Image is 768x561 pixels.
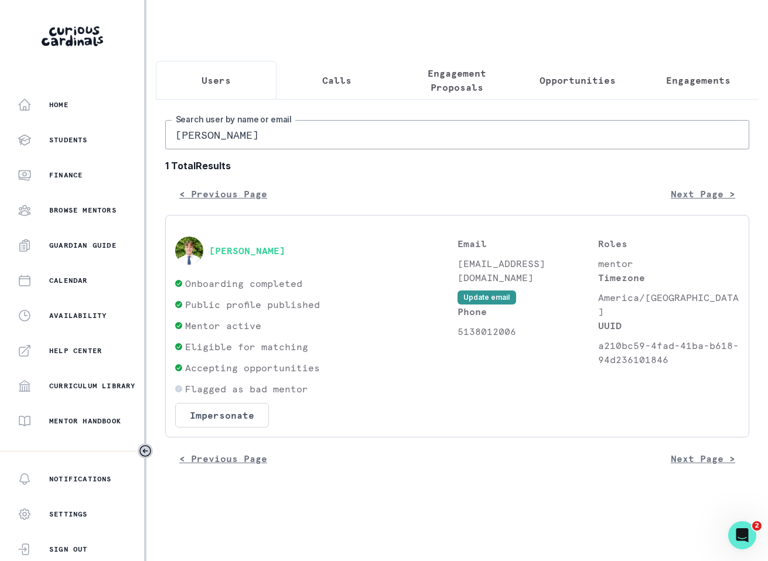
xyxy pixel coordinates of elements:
[49,346,102,355] p: Help Center
[49,170,83,180] p: Finance
[185,340,308,354] p: Eligible for matching
[185,276,302,290] p: Onboarding completed
[598,319,739,333] p: UUID
[49,135,88,145] p: Students
[175,403,269,427] button: Impersonate
[49,509,88,519] p: Settings
[42,26,103,46] img: Curious Cardinals Logo
[49,276,88,285] p: Calendar
[209,245,285,256] button: [PERSON_NAME]
[752,521,762,531] span: 2
[165,182,281,206] button: < Previous Page
[165,447,281,470] button: < Previous Page
[728,521,756,549] iframe: Intercom live chat
[458,256,599,285] p: [EMAIL_ADDRESS][DOMAIN_NAME]
[49,100,69,110] p: Home
[165,159,749,173] b: 1 Total Results
[666,73,731,87] p: Engagements
[49,311,107,320] p: Availability
[185,361,320,375] p: Accepting opportunities
[598,256,739,271] p: mentor
[49,241,117,250] p: Guardian Guide
[49,416,121,426] p: Mentor Handbook
[407,66,508,94] p: Engagement Proposals
[49,474,112,484] p: Notifications
[458,324,599,338] p: 5138012006
[458,290,516,305] button: Update email
[202,73,231,87] p: Users
[185,297,320,312] p: Public profile published
[598,338,739,367] p: a210bc59-4fad-41ba-b618-94d236101846
[657,182,749,206] button: Next Page >
[598,237,739,251] p: Roles
[49,545,88,554] p: Sign Out
[458,237,599,251] p: Email
[49,381,136,391] p: Curriculum Library
[138,443,153,459] button: Toggle sidebar
[185,382,308,396] p: Flagged as bad mentor
[657,447,749,470] button: Next Page >
[598,290,739,319] p: America/[GEOGRAPHIC_DATA]
[322,73,351,87] p: Calls
[540,73,616,87] p: Opportunities
[49,206,117,215] p: Browse Mentors
[185,319,261,333] p: Mentor active
[598,271,739,285] p: Timezone
[458,305,599,319] p: Phone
